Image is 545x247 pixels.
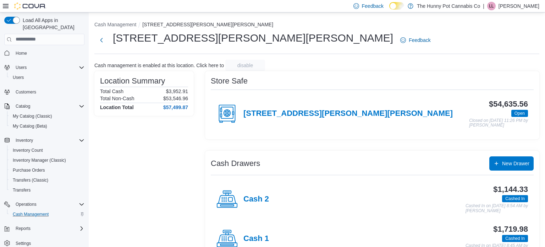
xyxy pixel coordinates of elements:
span: Users [10,73,84,82]
h3: $1,144.33 [493,185,528,194]
input: Dark Mode [389,2,404,10]
button: Next [94,33,109,47]
a: Inventory Count [10,146,46,155]
span: Cashed In [502,195,528,202]
a: Cash Management [10,210,51,219]
button: Users [7,73,87,82]
a: Users [10,73,27,82]
span: Cash Management [13,211,49,217]
a: Customers [13,88,39,96]
span: My Catalog (Beta) [10,122,84,130]
button: Transfers [7,185,87,195]
h4: Cash 2 [243,195,269,204]
h3: $54,635.56 [489,100,528,108]
p: $3,952.91 [166,88,188,94]
h3: Location Summary [100,77,165,85]
a: Feedback [397,33,433,47]
span: Home [13,49,84,58]
span: Home [16,50,27,56]
span: Catalog [13,102,84,111]
span: Inventory Manager (Classic) [13,157,66,163]
h4: [STREET_ADDRESS][PERSON_NAME][PERSON_NAME] [243,109,453,118]
button: [STREET_ADDRESS][PERSON_NAME][PERSON_NAME] [142,22,273,27]
span: Users [13,63,84,72]
button: Operations [1,199,87,209]
h1: [STREET_ADDRESS][PERSON_NAME][PERSON_NAME] [113,31,393,45]
span: Purchase Orders [10,166,84,174]
p: Closed on [DATE] 11:26 PM by [PERSON_NAME] [469,118,528,128]
a: Transfers (Classic) [10,176,51,184]
span: Transfers [13,187,31,193]
span: Inventory Manager (Classic) [10,156,84,165]
h3: Store Safe [211,77,248,85]
p: [PERSON_NAME] [499,2,539,10]
button: Home [1,48,87,58]
button: Cash Management [7,209,87,219]
span: Cash Management [10,210,84,219]
span: Inventory [16,138,33,143]
span: Inventory [13,136,84,145]
a: Inventory Manager (Classic) [10,156,69,165]
button: Inventory [13,136,36,145]
span: Load All Apps in [GEOGRAPHIC_DATA] [20,17,84,31]
span: Transfers (Classic) [10,176,84,184]
button: Purchase Orders [7,165,87,175]
div: Laura Laskoski [487,2,496,10]
button: Operations [13,200,39,209]
span: My Catalog (Classic) [10,112,84,120]
h4: Location Total [100,104,134,110]
span: Cashed In [505,235,525,242]
button: Users [1,63,87,73]
a: My Catalog (Beta) [10,122,50,130]
h4: $57,499.87 [163,104,188,110]
span: Reports [13,224,84,233]
span: Operations [13,200,84,209]
button: disable [225,60,265,71]
span: Cashed In [505,195,525,202]
span: Users [16,65,27,70]
button: Catalog [1,101,87,111]
span: Transfers [10,186,84,194]
a: Purchase Orders [10,166,48,174]
span: Customers [13,87,84,96]
span: Feedback [409,37,430,44]
p: | [483,2,484,10]
button: Customers [1,87,87,97]
span: disable [237,62,253,69]
span: Customers [16,89,36,95]
button: My Catalog (Classic) [7,111,87,121]
button: Inventory Count [7,145,87,155]
button: New Drawer [489,156,534,171]
img: Cova [14,2,46,10]
span: Operations [16,202,37,207]
a: Home [13,49,30,58]
span: New Drawer [502,160,529,167]
a: My Catalog (Classic) [10,112,55,120]
span: Users [13,75,24,80]
button: Inventory [1,135,87,145]
span: My Catalog (Classic) [13,113,52,119]
nav: An example of EuiBreadcrumbs [94,21,539,29]
span: Inventory Count [13,147,43,153]
span: LL [489,2,494,10]
h3: Cash Drawers [211,159,260,168]
span: Feedback [362,2,384,10]
button: Inventory Manager (Classic) [7,155,87,165]
button: Reports [1,224,87,233]
span: Reports [16,226,31,231]
span: Transfers (Classic) [13,177,48,183]
h3: $1,719.98 [493,225,528,233]
h4: Cash 1 [243,234,269,243]
button: Transfers (Classic) [7,175,87,185]
button: My Catalog (Beta) [7,121,87,131]
h6: Total Cash [100,88,123,94]
p: Cashed In on [DATE] 8:54 AM by [PERSON_NAME] [466,204,528,213]
span: My Catalog (Beta) [13,123,47,129]
p: The Hunny Pot Cannabis Co [417,2,480,10]
span: Settings [16,241,31,246]
p: Cash management is enabled at this location. Click here to [94,63,224,68]
button: Users [13,63,29,72]
span: Purchase Orders [13,167,45,173]
span: Inventory Count [10,146,84,155]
